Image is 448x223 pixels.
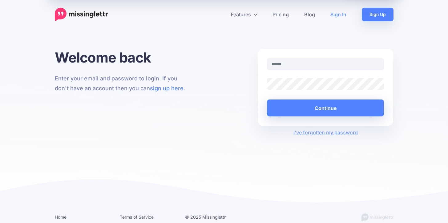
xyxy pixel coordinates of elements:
[185,213,241,221] li: © 2025 Missinglettr
[267,99,384,116] button: Continue
[293,129,358,136] a: I've forgotten my password
[297,8,323,21] a: Blog
[150,85,184,91] a: sign up here
[223,8,265,21] a: Features
[55,214,67,220] a: Home
[362,8,394,21] a: Sign Up
[120,214,154,220] a: Terms of Service
[323,8,354,21] a: Sign In
[55,49,191,66] h1: Welcome back
[265,8,297,21] a: Pricing
[55,74,191,93] p: Enter your email and password to login. If you don't have an account then you can .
